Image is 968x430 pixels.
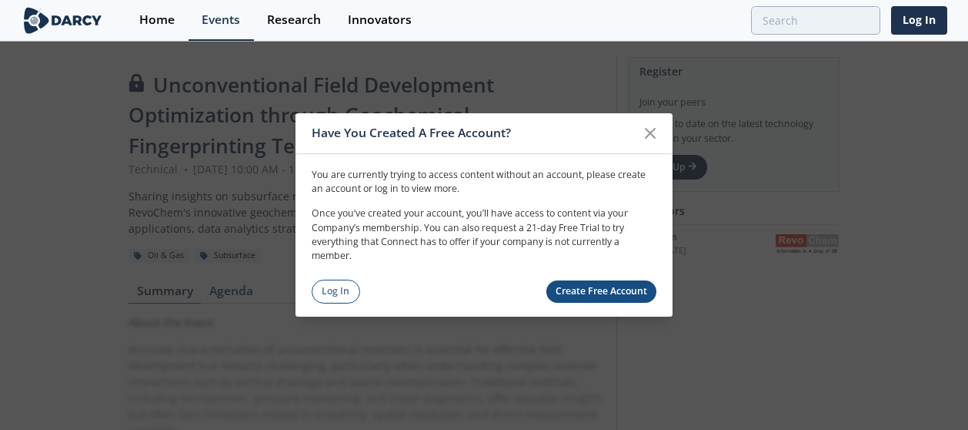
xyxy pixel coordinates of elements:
a: Log In [312,280,360,304]
a: Log In [891,6,947,35]
div: Home [139,14,175,26]
div: Research [267,14,321,26]
p: You are currently trying to access content without an account, please create an account or log in... [312,167,656,196]
img: logo-wide.svg [21,7,105,34]
div: Innovators [348,14,412,26]
a: Create Free Account [546,281,657,303]
input: Advanced Search [751,6,880,35]
p: Once you’ve created your account, you’ll have access to content via your Company’s membership. Yo... [312,207,656,264]
div: Have You Created A Free Account? [312,119,636,148]
div: Events [202,14,240,26]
